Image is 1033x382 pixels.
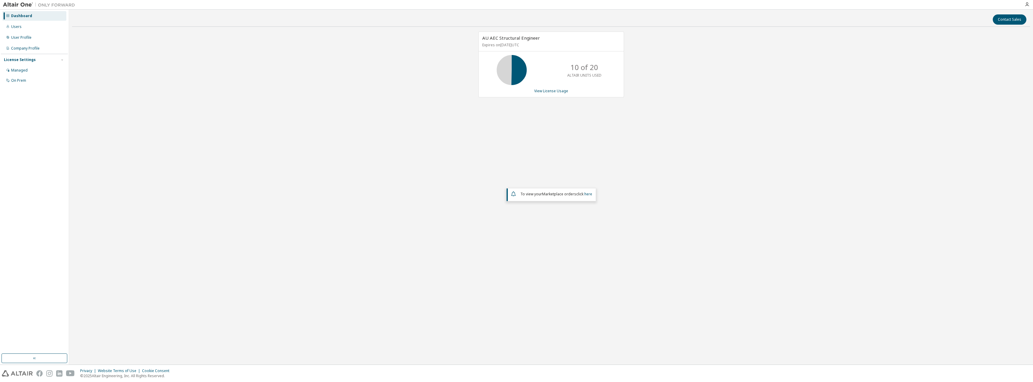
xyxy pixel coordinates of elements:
[46,370,53,377] img: instagram.svg
[571,62,598,72] p: 10 of 20
[11,68,28,73] div: Managed
[11,78,26,83] div: On Prem
[520,191,592,197] span: To view your click
[482,35,540,41] span: AU AEC Structural Engineer
[2,370,33,377] img: altair_logo.svg
[36,370,43,377] img: facebook.svg
[567,73,601,78] p: ALTAIR UNITS USED
[11,24,22,29] div: Users
[142,368,173,373] div: Cookie Consent
[11,35,32,40] div: User Profile
[584,191,592,197] a: here
[993,14,1026,25] button: Contact Sales
[80,373,173,378] p: © 2025 Altair Engineering, Inc. All Rights Reserved.
[98,368,142,373] div: Website Terms of Use
[11,46,40,51] div: Company Profile
[4,57,36,62] div: License Settings
[3,2,78,8] img: Altair One
[66,370,75,377] img: youtube.svg
[11,14,32,18] div: Dashboard
[56,370,62,377] img: linkedin.svg
[482,42,619,47] p: Expires on [DATE] UTC
[542,191,576,197] em: Marketplace orders
[80,368,98,373] div: Privacy
[534,88,568,93] a: View License Usage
